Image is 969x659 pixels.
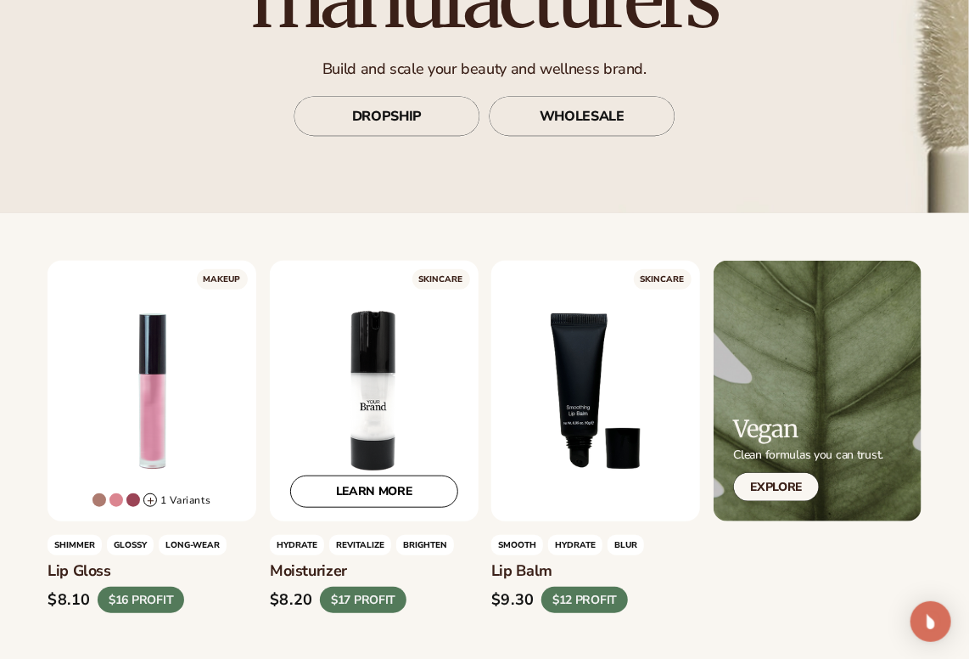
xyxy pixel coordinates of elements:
[294,96,480,137] a: DROPSHIP
[270,592,313,611] div: $8.20
[270,535,324,555] span: HYDRATE
[107,535,154,555] span: GLOSSY
[290,476,458,508] a: LEARN MORE
[734,473,820,501] a: Explore
[491,535,543,555] span: SMOOTH
[734,416,884,442] h2: Vegan
[608,535,644,555] span: BLUR
[489,96,675,137] a: WHOLESALE
[98,588,184,614] div: $16 PROFIT
[910,601,951,642] div: Open Intercom Messenger
[491,592,535,611] div: $9.30
[329,535,391,555] span: REVITALIZE
[48,562,256,581] h3: Lip Gloss
[270,562,479,581] h3: Moisturizer
[396,535,454,555] span: BRIGHTEN
[491,562,700,581] h3: Lip Balm
[107,59,862,79] p: Build and scale your beauty and wellness brand.
[734,448,884,463] p: Clean formulas you can trust.
[48,535,102,555] span: Shimmer
[548,535,602,555] span: HYDRATE
[159,535,227,555] span: LONG-WEAR
[541,588,628,614] div: $12 PROFIT
[320,588,406,614] div: $17 PROFIT
[48,592,91,611] div: $8.10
